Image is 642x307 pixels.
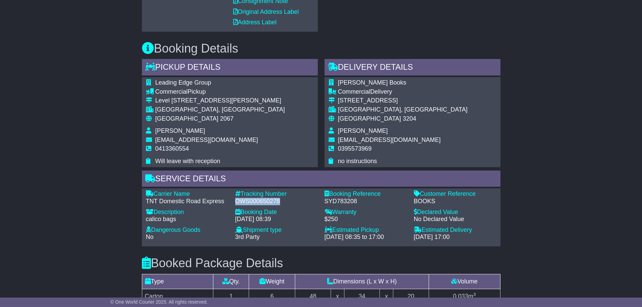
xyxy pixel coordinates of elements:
[235,234,260,240] span: 3rd Party
[325,234,407,241] div: [DATE] 08:35 to 17:00
[235,198,318,205] div: OWS000650278
[155,88,285,96] div: Pickup
[325,209,407,216] div: Warranty
[429,289,500,304] td: m
[142,256,500,270] h3: Booked Package Details
[325,190,407,198] div: Booking Reference
[338,88,370,95] span: Commercial
[338,127,388,134] span: [PERSON_NAME]
[338,88,468,96] div: Delivery
[235,226,318,234] div: Shipment type
[146,216,228,223] div: calico bags
[380,289,393,304] td: x
[146,234,154,240] span: No
[414,226,496,234] div: Estimated Delivery
[338,106,468,114] div: [GEOGRAPHIC_DATA], [GEOGRAPHIC_DATA]
[142,42,500,55] h3: Booking Details
[155,136,258,143] span: [EMAIL_ADDRESS][DOMAIN_NAME]
[338,145,372,152] span: 0395573969
[155,88,188,95] span: Commercial
[235,209,318,216] div: Booking Date
[155,158,220,164] span: Will leave with reception
[155,79,211,86] span: Leading Edge Group
[325,226,407,234] div: Estimated Pickup
[429,274,500,289] td: Volume
[325,216,407,223] div: $250
[155,115,218,122] span: [GEOGRAPHIC_DATA]
[220,115,234,122] span: 2067
[142,289,213,304] td: Carton
[155,97,285,104] div: Level [STREET_ADDRESS][PERSON_NAME]
[295,274,429,289] td: Dimensions (L x W x H)
[325,59,500,77] div: Delivery Details
[249,289,295,304] td: 6
[414,216,496,223] div: No Declared Value
[331,289,344,304] td: x
[235,216,318,223] div: [DATE] 08:39
[213,274,249,289] td: Qty.
[393,289,429,304] td: 20
[146,226,228,234] div: Dangerous Goods
[146,190,228,198] div: Carrier Name
[338,115,401,122] span: [GEOGRAPHIC_DATA]
[142,59,318,77] div: Pickup Details
[338,79,406,86] span: [PERSON_NAME] Books
[473,292,476,297] sup: 3
[414,209,496,216] div: Declared Value
[142,274,213,289] td: Type
[414,234,496,241] div: [DATE] 17:00
[414,198,496,205] div: BOOKS
[403,115,416,122] span: 3204
[155,145,189,152] span: 0413360554
[213,289,249,304] td: 1
[146,209,228,216] div: Description
[111,299,208,305] span: © One World Courier 2025. All rights reserved.
[142,171,500,189] div: Service Details
[235,190,318,198] div: Tracking Number
[453,293,468,300] span: 0.033
[249,274,295,289] td: Weight
[155,127,205,134] span: [PERSON_NAME]
[146,198,228,205] div: TNT Domestic Road Express
[295,289,331,304] td: 48
[325,198,407,205] div: SYD783208
[233,8,299,15] a: Original Address Label
[155,106,285,114] div: [GEOGRAPHIC_DATA], [GEOGRAPHIC_DATA]
[233,19,277,26] a: Address Label
[414,190,496,198] div: Customer Reference
[344,289,380,304] td: 34
[338,97,468,104] div: [STREET_ADDRESS]
[338,136,441,143] span: [EMAIL_ADDRESS][DOMAIN_NAME]
[338,158,377,164] span: no instructions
